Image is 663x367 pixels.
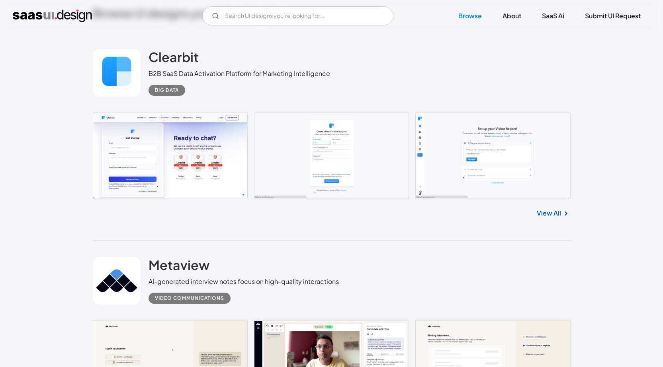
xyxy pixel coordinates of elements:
[155,85,179,95] div: Big Data
[155,293,224,303] div: Video Communications
[13,10,92,22] a: home
[149,49,199,69] a: Clearbit
[575,7,650,25] a: Submit UI Request
[537,208,561,218] a: View All
[149,49,199,65] h2: Clearbit
[149,277,339,286] div: AI-generated interview notes focus on high-quality interactions
[202,6,393,25] input: Search UI designs you're looking for...
[532,7,574,25] a: SaaS Ai
[149,69,330,78] div: B2B SaaS Data Activation Platform for Marketing Intelligence
[149,257,209,277] a: Metaview
[493,7,531,25] a: About
[149,257,209,273] h2: Metaview
[202,6,393,25] form: Email Form
[449,7,491,25] a: Browse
